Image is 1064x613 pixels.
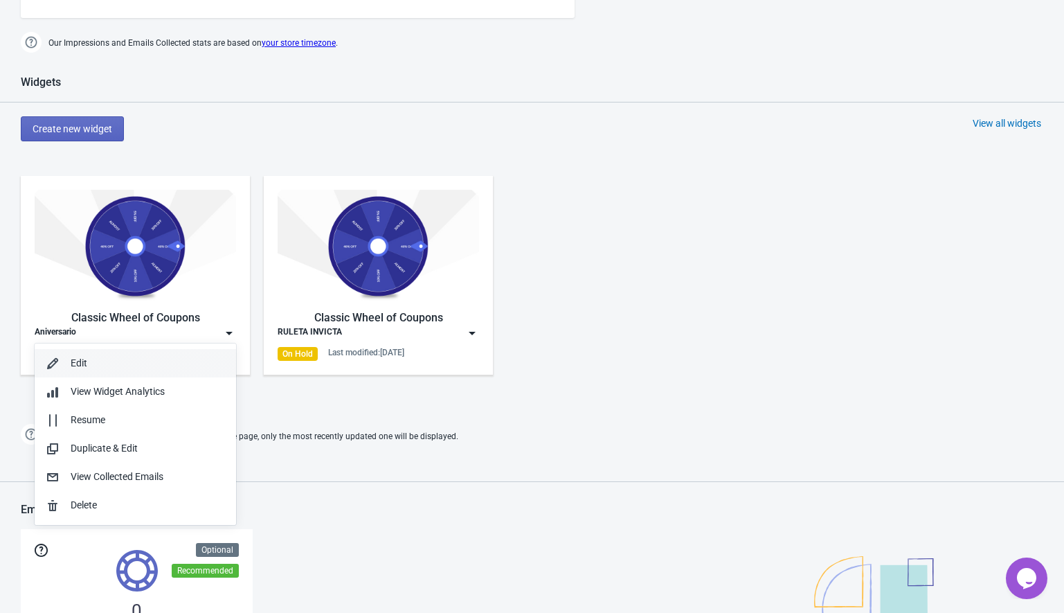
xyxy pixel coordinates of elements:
[196,543,239,557] div: Optional
[21,116,124,141] button: Create new widget
[35,434,236,463] button: Duplicate & Edit
[172,564,239,578] div: Recommended
[71,498,225,513] div: Delete
[35,491,236,519] button: Delete
[71,386,165,397] span: View Widget Analytics
[21,32,42,53] img: help.png
[35,377,236,406] button: View Widget Analytics
[71,470,225,484] div: View Collected Emails
[973,116,1041,130] div: View all widgets
[278,326,342,340] div: RULETA INVICTA
[71,356,225,371] div: Edit
[116,550,158,592] img: tokens.svg
[48,32,338,55] span: Our Impressions and Emails Collected stats are based on .
[1006,558,1050,599] iframe: chat widget
[48,425,458,448] span: If two Widgets are enabled and targeting the same page, only the most recently updated one will b...
[35,190,236,303] img: classic_game.jpg
[222,326,236,340] img: dropdown.png
[35,326,76,340] div: Aniversario
[328,347,404,358] div: Last modified: [DATE]
[71,441,225,456] div: Duplicate & Edit
[35,310,236,326] div: Classic Wheel of Coupons
[278,190,479,303] img: classic_game.jpg
[71,413,225,427] div: Resume
[35,463,236,491] button: View Collected Emails
[35,406,236,434] button: Resume
[21,424,42,445] img: help.png
[278,347,318,361] div: On Hold
[278,310,479,326] div: Classic Wheel of Coupons
[465,326,479,340] img: dropdown.png
[262,38,336,48] a: your store timezone
[33,123,112,134] span: Create new widget
[35,349,236,377] button: Edit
